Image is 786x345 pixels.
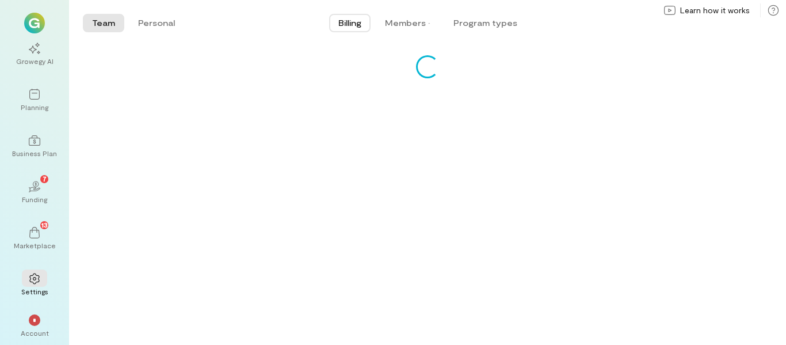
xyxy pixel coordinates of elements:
[338,17,361,29] span: Billing
[21,328,49,338] div: Account
[680,5,750,16] span: Learn how it works
[22,195,47,204] div: Funding
[444,14,526,32] button: Program types
[14,172,55,213] a: Funding
[83,14,124,32] button: Team
[12,149,57,158] div: Business Plan
[21,103,48,112] div: Planning
[14,218,55,259] a: Marketplace
[16,56,54,66] div: Growegy AI
[43,173,47,184] span: 7
[329,14,371,32] button: Billing
[14,33,55,75] a: Growegy AI
[41,219,48,230] span: 13
[21,287,48,296] div: Settings
[14,264,55,305] a: Settings
[14,79,55,121] a: Planning
[14,126,55,167] a: Business Plan
[375,14,440,32] button: Members ·
[129,14,184,32] button: Personal
[14,241,56,250] div: Marketplace
[384,17,430,29] div: Members ·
